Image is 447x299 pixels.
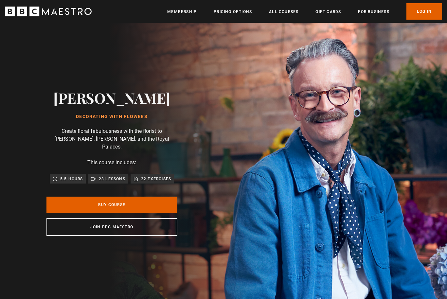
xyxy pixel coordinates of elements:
p: 22 exercises [141,176,171,182]
h1: Decorating With Flowers [53,114,170,119]
a: Membership [167,9,197,15]
svg: BBC Maestro [5,7,92,16]
h2: [PERSON_NAME] [53,89,170,106]
nav: Primary [167,3,442,20]
p: 23 lessons [99,176,125,182]
p: Create floral fabulousness with the florist to [PERSON_NAME], [PERSON_NAME], and the Royal Palaces. [46,127,177,151]
a: For business [358,9,389,15]
p: 5.5 hours [60,176,83,182]
a: Pricing Options [214,9,252,15]
a: Buy Course [46,197,177,213]
a: Log In [406,3,442,20]
a: Gift Cards [315,9,341,15]
a: All Courses [269,9,298,15]
p: This course includes: [87,159,136,167]
a: Join BBC Maestro [46,218,177,236]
